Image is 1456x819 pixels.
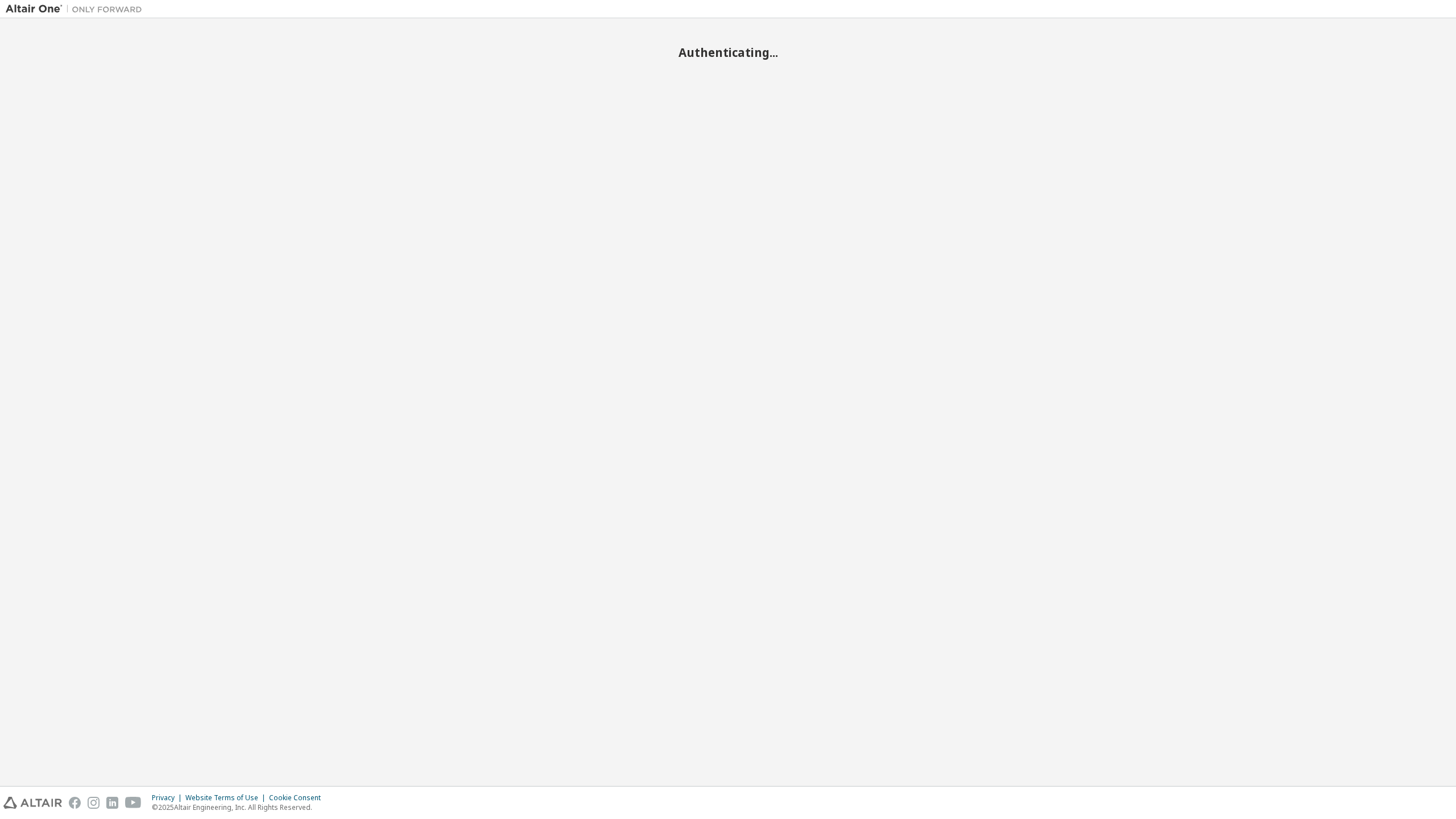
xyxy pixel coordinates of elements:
img: altair_logo.svg [3,797,62,809]
h2: Authenticating... [6,45,1450,60]
div: Cookie Consent [269,793,328,802]
img: Altair One [6,3,148,15]
p: © 2025 Altair Engineering, Inc. All Rights Reserved. [152,802,328,812]
div: Privacy [152,793,185,802]
img: facebook.svg [69,797,81,809]
img: youtube.svg [125,797,142,809]
img: linkedin.svg [106,797,118,809]
div: Website Terms of Use [185,793,269,802]
img: instagram.svg [88,797,100,809]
